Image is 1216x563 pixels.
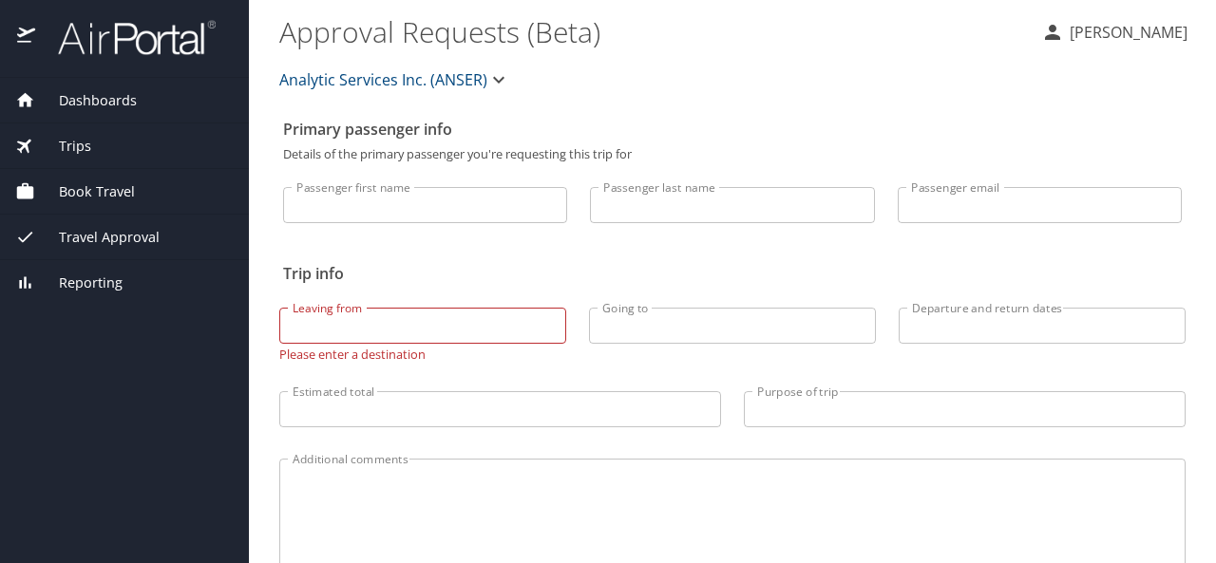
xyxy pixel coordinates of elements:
span: Book Travel [35,181,135,202]
button: [PERSON_NAME] [1034,15,1195,49]
span: Dashboards [35,90,137,111]
button: Analytic Services Inc. (ANSER) [272,61,518,99]
h1: Approval Requests (Beta) [279,2,1026,61]
span: Reporting [35,272,123,293]
h2: Trip info [283,258,1182,289]
p: [PERSON_NAME] [1064,21,1187,44]
img: icon-airportal.png [17,19,37,56]
h2: Primary passenger info [283,114,1182,144]
p: Details of the primary passenger you're requesting this trip for [283,148,1182,160]
img: airportal-logo.png [37,19,216,56]
span: Analytic Services Inc. (ANSER) [279,66,487,93]
p: Please enter a destination [279,344,566,361]
span: Trips [35,136,91,157]
span: Travel Approval [35,227,160,248]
